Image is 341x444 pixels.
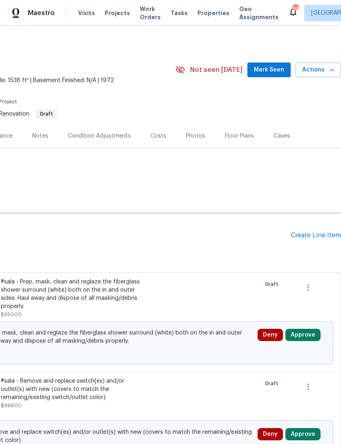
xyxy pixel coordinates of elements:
div: Condition Adjustments [68,132,131,140]
span: Draft [265,379,282,388]
span: Maestro [28,9,55,17]
span: $999.00 [1,403,22,408]
div: 39 [292,5,298,13]
div: Create Line Item [291,232,341,239]
span: Tasks [170,10,188,16]
button: Deny [258,329,283,341]
div: Notes [32,132,48,140]
div: Cases [274,132,290,140]
span: Work Orders [140,5,161,21]
button: Actions [296,62,341,78]
span: Draft [37,112,56,116]
span: Mark Seen [254,65,284,75]
span: $650.00 [1,312,22,317]
span: Actions [302,65,334,75]
div: Floor Plans [225,132,254,140]
span: Not seen [DATE] [190,66,242,74]
span: Visits [78,9,95,17]
div: #sala - Prep, mask, clean and reglaze the fiberglass shower surround (white) both on the in and o... [1,278,145,310]
div: #sala - Remove and replace switch(es) and/or outlet(s) with new (covers to match the remaining/ex... [1,377,145,402]
span: Projects [105,9,130,17]
span: Properties [197,9,229,17]
button: Deny [258,428,283,440]
div: Photos [186,132,205,140]
span: Geo Assignments [239,5,278,21]
button: Approve [285,329,321,341]
button: Approve [285,428,321,440]
div: Costs [150,132,166,140]
span: Draft [265,280,282,288]
button: Mark Seen [247,62,291,78]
